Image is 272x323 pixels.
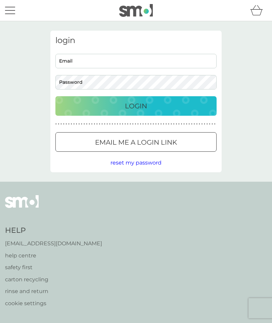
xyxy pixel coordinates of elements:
p: ● [79,122,80,126]
p: ● [140,122,141,126]
button: Login [55,96,217,116]
a: safety first [5,263,102,272]
p: ● [173,122,175,126]
a: [EMAIL_ADDRESS][DOMAIN_NAME] [5,239,102,248]
p: ● [176,122,177,126]
a: help centre [5,251,102,260]
p: ● [89,122,90,126]
p: ● [142,122,144,126]
p: ● [214,122,216,126]
p: ● [55,122,57,126]
p: ● [181,122,182,126]
p: ● [66,122,67,126]
img: smol [5,195,39,218]
p: ● [191,122,192,126]
p: ● [117,122,118,126]
p: ● [196,122,197,126]
p: ● [73,122,75,126]
p: ● [94,122,95,126]
p: ● [153,122,154,126]
p: ● [68,122,70,126]
p: ● [127,122,129,126]
p: ● [114,122,116,126]
p: ● [122,122,123,126]
p: ● [76,122,77,126]
a: rinse and return [5,287,102,296]
p: ● [137,122,139,126]
p: ● [204,122,205,126]
p: ● [91,122,93,126]
button: menu [5,4,15,17]
p: ● [209,122,211,126]
p: ● [183,122,185,126]
p: ● [104,122,105,126]
p: ● [201,122,203,126]
img: smol [119,4,153,17]
p: ● [86,122,88,126]
span: reset my password [110,159,162,166]
p: ● [84,122,85,126]
p: ● [107,122,108,126]
p: ● [207,122,208,126]
h4: Help [5,225,102,236]
p: ● [150,122,151,126]
p: ● [189,122,190,126]
div: basket [250,4,267,17]
p: ● [112,122,113,126]
p: ● [212,122,213,126]
p: ● [101,122,103,126]
p: ● [63,122,64,126]
p: ● [194,122,195,126]
h3: login [55,36,217,45]
a: cookie settings [5,299,102,308]
p: ● [161,122,162,126]
p: ● [168,122,170,126]
p: Email me a login link [95,137,177,148]
p: ● [155,122,156,126]
p: ● [120,122,121,126]
p: ● [71,122,72,126]
p: ● [135,122,136,126]
p: ● [99,122,100,126]
p: Login [125,101,147,111]
p: ● [96,122,98,126]
p: ● [109,122,110,126]
p: ● [171,122,172,126]
p: ● [158,122,159,126]
p: ● [145,122,146,126]
button: Email me a login link [55,132,217,152]
p: ● [81,122,82,126]
p: ● [132,122,134,126]
p: ● [125,122,126,126]
a: carton recycling [5,275,102,284]
p: ● [166,122,167,126]
p: ● [148,122,149,126]
button: reset my password [110,158,162,167]
p: ● [60,122,62,126]
p: ● [58,122,59,126]
p: ● [178,122,180,126]
p: ● [163,122,164,126]
p: ● [199,122,200,126]
p: ● [186,122,187,126]
p: ● [130,122,131,126]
